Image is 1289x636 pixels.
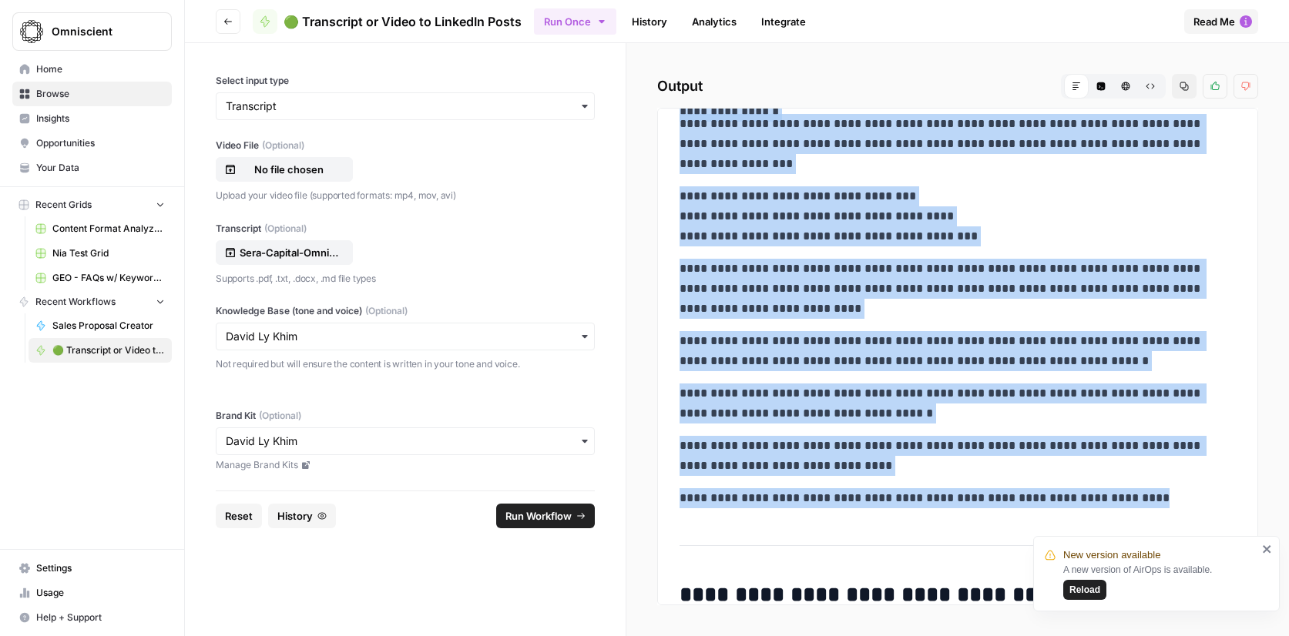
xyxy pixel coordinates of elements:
[12,605,172,630] button: Help + Support
[52,222,165,236] span: Content Format Analyzer Grid
[240,245,338,260] p: Sera-Capital-Omniscient-GEO-Consultation-3e04de51-f96b.pdf
[12,131,172,156] a: Opportunities
[683,9,746,34] a: Analytics
[226,99,585,114] input: Transcript
[1069,583,1100,597] span: Reload
[226,433,585,449] input: David Ly Khim
[216,304,595,318] label: Knowledge Base (tone and voice)
[36,136,165,150] span: Opportunities
[36,611,165,624] span: Help + Support
[12,57,172,82] a: Home
[12,556,172,581] a: Settings
[264,222,307,236] span: (Optional)
[36,161,165,175] span: Your Data
[216,271,595,286] p: Supports .pdf, .txt, .docx, .md file types
[12,290,172,313] button: Recent Workflows
[216,222,595,236] label: Transcript
[216,188,595,203] p: Upload your video file (supported formats: mp4, mov, avi)
[216,139,595,152] label: Video File
[496,504,595,528] button: Run Workflow
[259,409,301,423] span: (Optional)
[216,356,595,372] p: Not required but will ensure the content is written in your tone and voice.
[52,319,165,333] span: Sales Proposal Creator
[1184,9,1258,34] button: Read Me
[36,87,165,101] span: Browse
[12,193,172,216] button: Recent Grids
[29,216,172,241] a: Content Format Analyzer Grid
[35,295,116,309] span: Recent Workflows
[52,246,165,260] span: Nia Test Grid
[657,74,1258,99] h2: Output
[1063,563,1257,600] div: A new version of AirOps is available.
[505,508,572,524] span: Run Workflow
[253,9,522,34] a: 🟢 Transcript or Video to LinkedIn Posts
[1262,543,1273,555] button: close
[534,8,616,35] button: Run Once
[52,24,145,39] span: Omniscient
[1193,14,1235,29] span: Read Me
[12,581,172,605] a: Usage
[36,62,165,76] span: Home
[216,458,595,472] a: Manage Brand Kits
[1063,547,1160,563] span: New version available
[225,508,253,524] span: Reset
[1063,580,1106,600] button: Reload
[36,112,165,126] span: Insights
[240,162,338,177] p: No file chosen
[216,74,595,88] label: Select input type
[216,504,262,528] button: Reset
[29,266,172,290] a: GEO - FAQs w/ Keywords Grid
[216,157,353,182] button: No file chosen
[36,586,165,600] span: Usage
[277,508,313,524] span: History
[18,18,45,45] img: Omniscient Logo
[12,12,172,51] button: Workspace: Omniscient
[216,240,353,265] button: Sera-Capital-Omniscient-GEO-Consultation-3e04de51-f96b.pdf
[36,561,165,575] span: Settings
[29,241,172,266] a: Nia Test Grid
[29,338,172,363] a: 🟢 Transcript or Video to LinkedIn Posts
[12,156,172,180] a: Your Data
[12,106,172,131] a: Insights
[35,198,92,212] span: Recent Grids
[52,271,165,285] span: GEO - FAQs w/ Keywords Grid
[216,409,595,423] label: Brand Kit
[262,139,304,152] span: (Optional)
[284,12,522,31] span: 🟢 Transcript or Video to LinkedIn Posts
[29,313,172,338] a: Sales Proposal Creator
[365,304,408,318] span: (Optional)
[52,343,165,357] span: 🟢 Transcript or Video to LinkedIn Posts
[226,329,585,344] input: David Ly Khim
[752,9,815,34] a: Integrate
[12,82,172,106] a: Browse
[268,504,336,528] button: History
[623,9,676,34] a: History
